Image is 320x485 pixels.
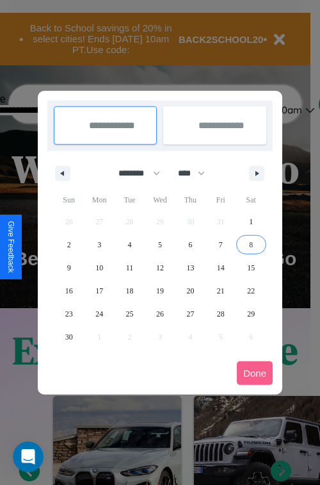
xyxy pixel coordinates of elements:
[247,256,255,279] span: 15
[67,256,71,279] span: 9
[205,279,236,302] button: 21
[249,210,253,233] span: 1
[175,256,205,279] button: 13
[186,279,194,302] span: 20
[126,279,134,302] span: 18
[84,233,114,256] button: 3
[115,190,145,210] span: Tue
[156,279,164,302] span: 19
[54,302,84,325] button: 23
[217,256,225,279] span: 14
[247,279,255,302] span: 22
[65,279,73,302] span: 16
[175,302,205,325] button: 27
[95,302,103,325] span: 24
[236,190,266,210] span: Sat
[205,256,236,279] button: 14
[236,302,266,325] button: 29
[67,233,71,256] span: 2
[156,302,164,325] span: 26
[156,256,164,279] span: 12
[217,302,225,325] span: 28
[205,302,236,325] button: 28
[54,279,84,302] button: 16
[115,256,145,279] button: 11
[145,256,175,279] button: 12
[65,325,73,349] span: 30
[13,441,44,472] iframe: Intercom live chat
[219,233,223,256] span: 7
[158,233,162,256] span: 5
[236,279,266,302] button: 22
[145,233,175,256] button: 5
[95,279,103,302] span: 17
[115,302,145,325] button: 25
[145,302,175,325] button: 26
[236,210,266,233] button: 1
[84,190,114,210] span: Mon
[145,279,175,302] button: 19
[97,233,101,256] span: 3
[249,233,253,256] span: 8
[54,325,84,349] button: 30
[175,279,205,302] button: 20
[205,190,236,210] span: Fri
[128,233,132,256] span: 4
[126,256,134,279] span: 11
[237,361,273,385] button: Done
[126,302,134,325] span: 25
[236,233,266,256] button: 8
[115,279,145,302] button: 18
[84,256,114,279] button: 10
[186,302,194,325] span: 27
[65,302,73,325] span: 23
[175,190,205,210] span: Thu
[217,279,225,302] span: 21
[54,256,84,279] button: 9
[247,302,255,325] span: 29
[186,256,194,279] span: 13
[95,256,103,279] span: 10
[205,233,236,256] button: 7
[175,233,205,256] button: 6
[54,190,84,210] span: Sun
[188,233,192,256] span: 6
[6,221,15,273] div: Give Feedback
[236,256,266,279] button: 15
[84,302,114,325] button: 24
[115,233,145,256] button: 4
[145,190,175,210] span: Wed
[54,233,84,256] button: 2
[84,279,114,302] button: 17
